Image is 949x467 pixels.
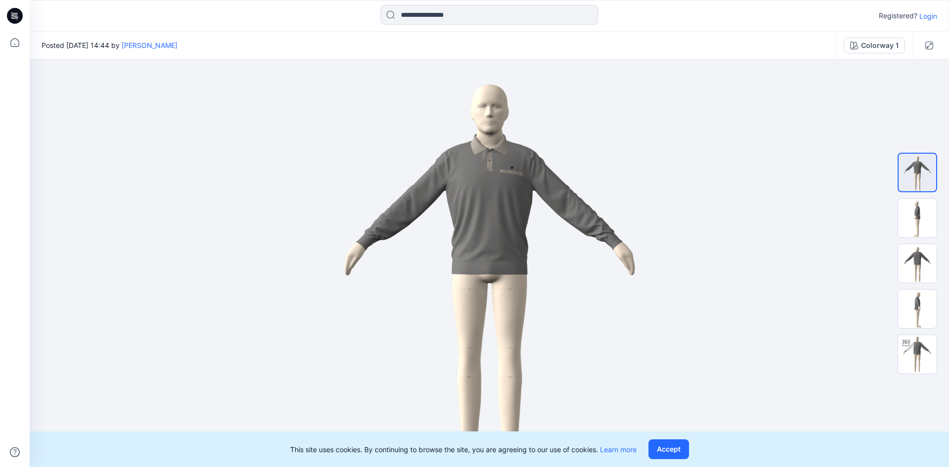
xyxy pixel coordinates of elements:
img: Men 50 Turntable [898,335,937,374]
img: Men 50 Front [899,154,936,191]
p: This site uses cookies. By continuing to browse the site, you are agreeing to our use of cookies. [290,444,637,455]
button: Colorway 1 [844,38,905,53]
img: Men 50 Right [898,290,937,328]
img: Men 50 Left [898,199,937,237]
a: [PERSON_NAME] [122,41,177,49]
span: Posted [DATE] 14:44 by [42,40,177,50]
img: Men 50 Back [898,244,937,283]
a: Learn more [600,445,637,454]
div: Colorway 1 [861,40,899,51]
button: Accept [648,439,689,459]
p: Login [919,11,937,21]
img: eyJhbGciOiJIUzI1NiIsImtpZCI6IjAiLCJzbHQiOiJzZXMiLCJ0eXAiOiJKV1QifQ.eyJkYXRhIjp7InR5cGUiOiJzdG9yYW... [286,59,693,467]
p: Registered? [879,10,917,22]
